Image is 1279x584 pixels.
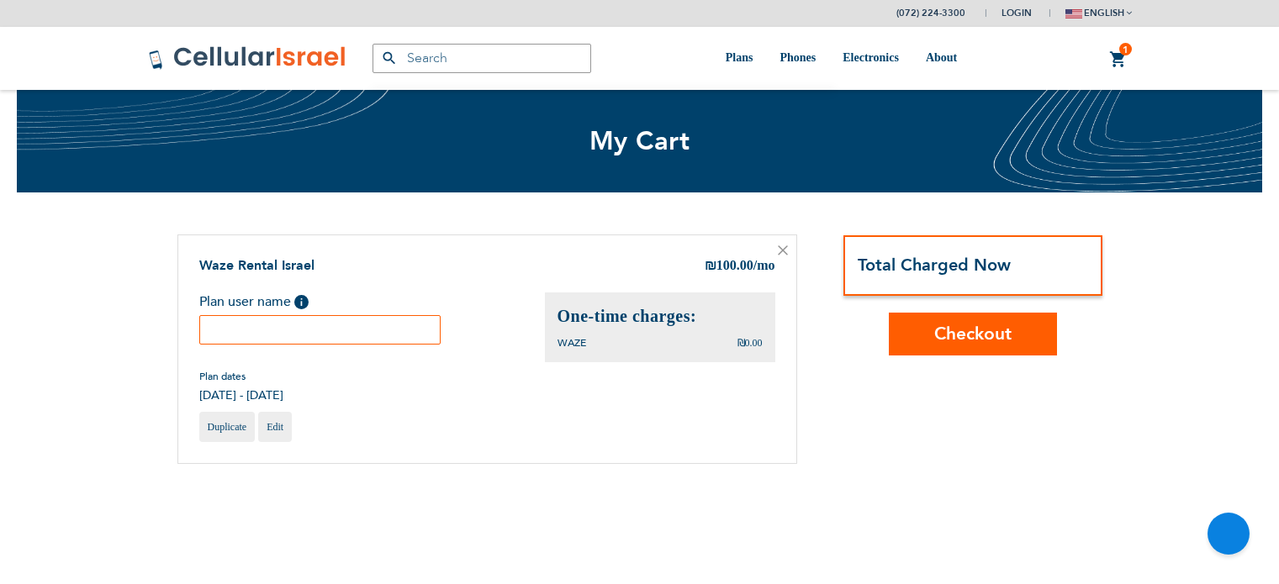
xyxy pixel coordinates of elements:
[753,258,775,272] span: /mo
[889,313,1057,355] button: Checkout
[1065,1,1132,25] button: english
[148,45,347,71] img: Cellular Israel Logo
[199,370,283,383] span: Plan dates
[843,27,899,90] a: Electronics
[199,412,256,442] a: Duplicate
[294,295,309,309] span: Help
[934,322,1012,346] span: Checkout
[373,44,591,73] input: Search
[1002,7,1032,19] span: Login
[896,7,965,19] a: (072) 224-3300
[589,124,690,159] span: My Cart
[926,27,957,90] a: About
[558,305,763,328] h2: One-time charges:
[258,412,292,442] a: Edit
[199,387,283,403] span: [DATE] - [DATE]
[1065,9,1082,18] img: english
[199,292,291,311] span: Plan user name
[705,257,716,276] span: ₪
[208,421,247,433] span: Duplicate
[1109,50,1128,70] a: 1
[780,51,816,64] span: Phones
[1123,43,1128,56] span: 1
[726,27,753,90] a: Plans
[843,51,899,64] span: Electronics
[858,254,1011,276] strong: Total Charged Now
[558,336,586,350] span: WAZE
[726,51,753,64] span: Plans
[737,337,763,349] span: ₪0.00
[926,51,957,64] span: About
[267,421,283,433] span: Edit
[705,256,775,276] div: 100.00
[199,256,314,275] a: Waze Rental Israel
[780,27,816,90] a: Phones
